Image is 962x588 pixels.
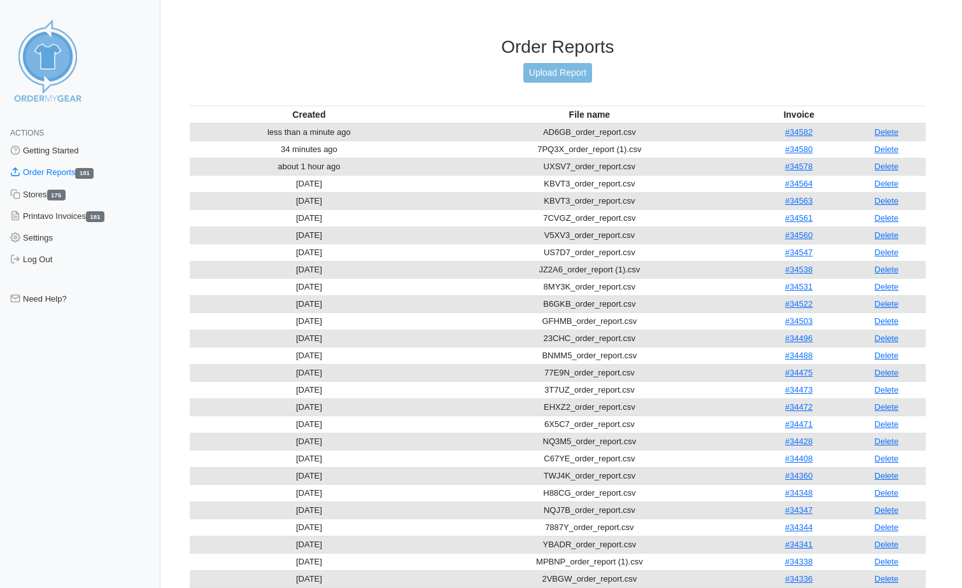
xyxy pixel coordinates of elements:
[428,450,751,467] td: C67YE_order_report.csv
[190,312,428,330] td: [DATE]
[428,278,751,295] td: 8MY3K_order_report.csv
[785,230,812,240] a: #34560
[190,244,428,261] td: [DATE]
[875,419,899,429] a: Delete
[875,144,899,154] a: Delete
[785,505,812,515] a: #34347
[428,261,751,278] td: JZ2A6_order_report (1).csv
[190,330,428,347] td: [DATE]
[428,553,751,570] td: MPBNP_order_report (1).csv
[875,488,899,498] a: Delete
[785,488,812,498] a: #34348
[785,196,812,206] a: #34563
[190,519,428,536] td: [DATE]
[428,519,751,536] td: 7887Y_order_report.csv
[875,127,899,137] a: Delete
[428,398,751,416] td: EHXZ2_order_report.csv
[428,330,751,347] td: 23CHC_order_report.csv
[190,227,428,244] td: [DATE]
[523,63,592,83] a: Upload Report
[428,209,751,227] td: 7CVGZ_order_report.csv
[428,484,751,501] td: H88CG_order_report.csv
[190,364,428,381] td: [DATE]
[428,244,751,261] td: US7D7_order_report.csv
[785,471,812,480] a: #34360
[875,248,899,257] a: Delete
[428,433,751,450] td: NQ3M5_order_report.csv
[875,471,899,480] a: Delete
[190,536,428,553] td: [DATE]
[428,175,751,192] td: KBVT3_order_report.csv
[190,158,428,175] td: about 1 hour ago
[190,106,428,123] th: Created
[785,522,812,532] a: #34344
[428,227,751,244] td: V5XV3_order_report.csv
[785,162,812,171] a: #34578
[428,312,751,330] td: GFHMB_order_report.csv
[47,190,66,200] span: 175
[190,209,428,227] td: [DATE]
[785,299,812,309] a: #34522
[875,213,899,223] a: Delete
[785,385,812,395] a: #34473
[875,179,899,188] a: Delete
[428,467,751,484] td: TWJ4K_order_report.csv
[785,419,812,429] a: #34471
[875,437,899,446] a: Delete
[428,536,751,553] td: YBADR_order_report.csv
[428,158,751,175] td: UXSV7_order_report.csv
[875,299,899,309] a: Delete
[190,433,428,450] td: [DATE]
[875,540,899,549] a: Delete
[785,144,812,154] a: #34580
[751,106,847,123] th: Invoice
[875,333,899,343] a: Delete
[875,454,899,463] a: Delete
[875,574,899,584] a: Delete
[190,398,428,416] td: [DATE]
[428,416,751,433] td: 6X5C7_order_report.csv
[190,295,428,312] td: [DATE]
[785,316,812,326] a: #34503
[785,282,812,291] a: #34531
[190,175,428,192] td: [DATE]
[428,364,751,381] td: 77E9N_order_report.csv
[785,540,812,549] a: #34341
[190,467,428,484] td: [DATE]
[875,265,899,274] a: Delete
[875,505,899,515] a: Delete
[785,127,812,137] a: #34582
[190,36,926,58] h3: Order Reports
[875,351,899,360] a: Delete
[785,557,812,566] a: #34338
[190,192,428,209] td: [DATE]
[428,141,751,158] td: 7PQ3X_order_report (1).csv
[785,437,812,446] a: #34428
[875,316,899,326] a: Delete
[428,381,751,398] td: 3T7UZ_order_report.csv
[428,106,751,123] th: File name
[875,385,899,395] a: Delete
[190,381,428,398] td: [DATE]
[428,347,751,364] td: BNMM5_order_report.csv
[428,192,751,209] td: KBVT3_order_report.csv
[86,211,104,222] span: 181
[875,282,899,291] a: Delete
[190,141,428,158] td: 34 minutes ago
[428,570,751,587] td: 2VBGW_order_report.csv
[875,557,899,566] a: Delete
[785,213,812,223] a: #34561
[190,261,428,278] td: [DATE]
[190,347,428,364] td: [DATE]
[428,501,751,519] td: NQJ7B_order_report.csv
[190,553,428,570] td: [DATE]
[428,295,751,312] td: B6GKB_order_report.csv
[785,402,812,412] a: #34472
[875,402,899,412] a: Delete
[785,265,812,274] a: #34538
[875,230,899,240] a: Delete
[785,574,812,584] a: #34336
[190,416,428,433] td: [DATE]
[785,333,812,343] a: #34496
[190,570,428,587] td: [DATE]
